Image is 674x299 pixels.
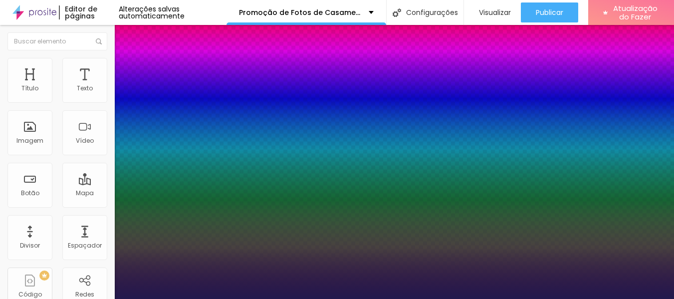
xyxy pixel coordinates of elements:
font: Publicar [536,7,563,17]
input: Buscar elemento [7,32,107,50]
img: Ícone [96,38,102,44]
font: Texto [77,84,93,92]
font: Mapa [76,189,94,197]
img: Ícone [393,8,401,17]
font: Editor de páginas [65,4,97,21]
font: Vídeo [76,136,94,145]
font: Configurações [406,7,458,17]
font: Imagem [16,136,43,145]
button: Publicar [521,2,578,22]
font: Atualização do Fazer [613,3,658,22]
font: Título [21,84,38,92]
font: Alterações salvas automaticamente [119,4,185,21]
font: Botão [21,189,39,197]
button: Visualizar [464,2,521,22]
font: Visualizar [479,7,511,17]
font: Promoção de Fotos de Casamento [239,7,368,17]
font: Divisor [20,241,40,250]
font: Espaçador [68,241,102,250]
